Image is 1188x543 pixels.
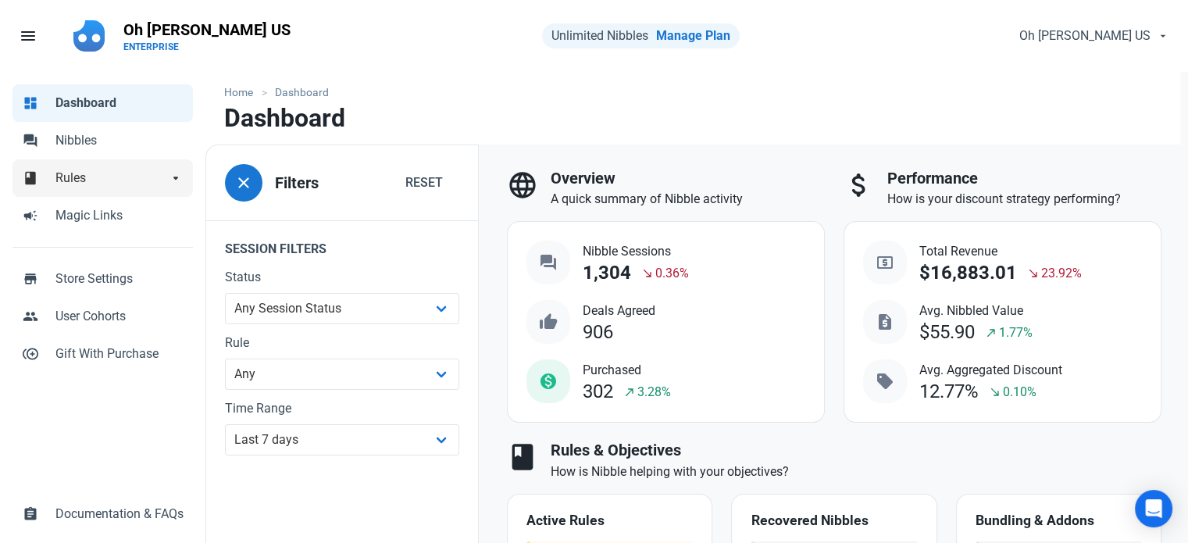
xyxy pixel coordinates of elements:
[623,386,636,398] span: north_east
[23,169,38,184] span: book
[919,263,1017,284] div: $16,883.01
[225,164,262,202] button: close
[19,27,37,45] span: menu
[641,267,654,280] span: south_east
[876,253,894,272] span: local_atm
[1135,490,1172,527] div: Open Intercom Messenger
[876,372,894,391] span: sell
[551,170,825,188] h3: Overview
[1019,27,1151,45] span: Oh [PERSON_NAME] US
[12,197,193,234] a: campaignMagic Links
[526,513,693,529] h4: Active Rules
[1006,20,1179,52] button: Oh [PERSON_NAME] US
[583,302,655,320] span: Deals Agreed
[55,131,184,150] span: Nibbles
[23,206,38,222] span: campaign
[225,268,459,287] label: Status
[539,372,558,391] span: monetization_on
[583,381,613,402] div: 302
[551,190,825,209] p: A quick summary of Nibble activity
[123,41,291,53] p: ENTERPRISE
[12,260,193,298] a: storeStore Settings
[919,322,975,343] div: $55.90
[751,513,917,529] h4: Recovered Nibbles
[919,381,979,402] div: 12.77%
[887,170,1161,188] h3: Performance
[919,361,1062,380] span: Avg. Aggregated Discount
[123,19,291,41] p: Oh [PERSON_NAME] US
[114,13,300,59] a: Oh [PERSON_NAME] USENTERPRISE
[225,399,459,418] label: Time Range
[12,159,193,197] a: bookRulesarrow_drop_down
[551,28,648,43] span: Unlimited Nibbles
[23,307,38,323] span: people
[23,270,38,285] span: store
[583,322,613,343] div: 906
[405,173,443,192] span: Reset
[55,307,184,326] span: User Cohorts
[919,302,1033,320] span: Avg. Nibbled Value
[583,361,671,380] span: Purchased
[389,167,459,198] button: Reset
[551,441,1161,459] h3: Rules & Objectives
[23,345,38,360] span: control_point_duplicate
[23,505,38,520] span: assignment
[12,495,193,533] a: assignmentDocumentation & FAQs
[637,383,671,402] span: 3.28%
[507,170,538,201] span: language
[23,131,38,147] span: forum
[12,298,193,335] a: peopleUser Cohorts
[583,263,631,284] div: 1,304
[55,94,184,113] span: Dashboard
[168,169,184,184] span: arrow_drop_down
[55,206,184,225] span: Magic Links
[275,174,319,192] h3: Filters
[656,28,730,43] a: Manage Plan
[12,122,193,159] a: forumNibbles
[12,335,193,373] a: control_point_duplicateGift With Purchase
[999,323,1033,342] span: 1.77%
[583,242,689,261] span: Nibble Sessions
[1003,383,1036,402] span: 0.10%
[225,334,459,352] label: Rule
[507,441,538,473] span: book
[887,190,1161,209] p: How is your discount strategy performing?
[55,345,184,363] span: Gift With Purchase
[224,104,345,132] h1: Dashboard
[205,72,1180,104] nav: breadcrumbs
[55,270,184,288] span: Store Settings
[539,253,558,272] span: question_answer
[23,94,38,109] span: dashboard
[539,313,558,331] span: thumb_up
[55,505,184,523] span: Documentation & FAQs
[224,84,261,101] a: Home
[551,463,1161,481] p: How is Nibble helping with your objectives?
[985,327,997,339] span: north_east
[234,173,253,192] span: close
[919,242,1082,261] span: Total Revenue
[989,386,1001,398] span: south_east
[1041,264,1082,283] span: 23.92%
[976,513,1142,529] h4: Bundling & Addons
[655,264,689,283] span: 0.36%
[12,84,193,122] a: dashboardDashboard
[844,170,875,201] span: attach_money
[876,313,894,331] span: request_quote
[1027,267,1040,280] span: south_east
[206,220,478,268] legend: Session Filters
[55,169,168,188] span: Rules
